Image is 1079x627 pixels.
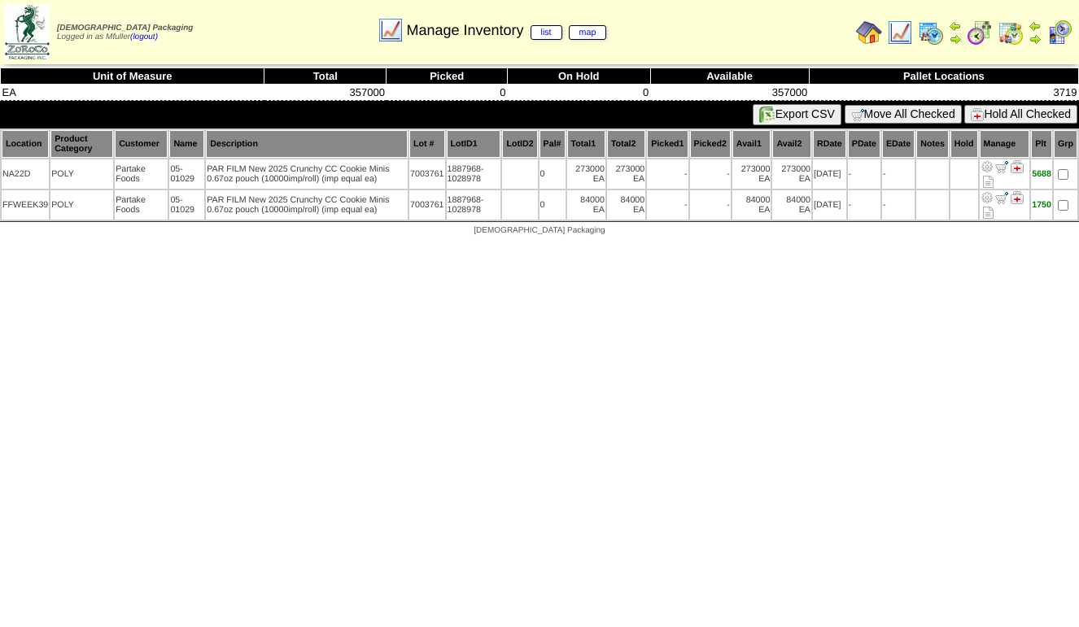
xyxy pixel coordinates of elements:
[169,159,204,189] td: 05-01029
[732,159,771,189] td: 273000 EA
[1032,169,1051,179] div: 5688
[1029,33,1042,46] img: arrowright.gif
[887,20,913,46] img: line_graph.gif
[115,130,168,158] th: Customer
[813,159,846,189] td: [DATE]
[409,190,445,220] td: 7003761
[5,5,50,59] img: zoroco-logo-small.webp
[981,191,994,204] img: Adjust
[607,190,645,220] td: 84000 EA
[474,226,605,235] span: [DEMOGRAPHIC_DATA] Packaging
[115,190,168,220] td: Partake Foods
[882,190,915,220] td: -
[387,68,507,85] th: Picked
[57,24,193,33] span: [DEMOGRAPHIC_DATA] Packaging
[378,17,404,43] img: line_graph.gif
[732,130,771,158] th: Avail1
[409,159,445,189] td: 7003761
[406,22,606,39] span: Manage Inventory
[567,190,605,220] td: 84000 EA
[507,68,650,85] th: On Hold
[50,190,113,220] td: POLY
[502,130,537,158] th: LotID2
[206,130,408,158] th: Description
[539,130,566,158] th: Pal#
[981,160,994,173] img: Adjust
[759,107,775,123] img: excel.gif
[918,20,944,46] img: calendarprod.gif
[980,130,1030,158] th: Manage
[856,20,882,46] img: home.gif
[647,130,688,158] th: Picked1
[772,159,811,189] td: 273000 EA
[1031,130,1052,158] th: Plt
[998,20,1024,46] img: calendarinout.gif
[206,159,408,189] td: PAR FILM New 2025 Crunchy CC Cookie Minis 0.67oz pouch (10000imp/roll) (imp equal ea)
[964,105,1077,124] button: Hold All Checked
[2,130,49,158] th: Location
[690,190,731,220] td: -
[1046,20,1072,46] img: calendarcustomer.gif
[690,130,731,158] th: Picked2
[772,130,811,158] th: Avail2
[57,24,193,41] span: Logged in as Mfuller
[1011,191,1024,204] img: Manage Hold
[983,176,994,188] i: Note
[882,159,915,189] td: -
[607,159,645,189] td: 273000 EA
[569,25,607,40] a: map
[567,159,605,189] td: 273000 EA
[447,190,501,220] td: 1887968-1028978
[409,130,445,158] th: Lot #
[169,190,204,220] td: 05-01029
[1,68,264,85] th: Unit of Measure
[813,130,846,158] th: RDate
[447,159,501,189] td: 1887968-1028978
[50,159,113,189] td: POLY
[647,159,688,189] td: -
[539,159,566,189] td: 0
[650,68,809,85] th: Available
[264,85,387,101] td: 357000
[690,159,731,189] td: -
[995,160,1008,173] img: Move
[567,130,605,158] th: Total1
[2,159,49,189] td: NA22D
[50,130,113,158] th: Product Category
[983,207,994,219] i: Note
[848,190,880,220] td: -
[447,130,501,158] th: LotID1
[1054,130,1077,158] th: Grp
[206,190,408,220] td: PAR FILM New 2025 Crunchy CC Cookie Minis 0.67oz pouch (10000imp/roll) (imp equal ea)
[264,68,387,85] th: Total
[607,130,645,158] th: Total2
[845,105,962,124] button: Move All Checked
[650,85,809,101] td: 357000
[732,190,771,220] td: 84000 EA
[949,33,962,46] img: arrowright.gif
[1029,20,1042,33] img: arrowleft.gif
[531,25,562,40] a: list
[647,190,688,220] td: -
[387,85,507,101] td: 0
[882,130,915,158] th: EDate
[809,85,1078,101] td: 3719
[971,108,984,121] img: hold.gif
[539,190,566,220] td: 0
[507,85,650,101] td: 0
[1032,200,1051,210] div: 1750
[1011,160,1024,173] img: Manage Hold
[1,85,264,101] td: EA
[2,190,49,220] td: FFWEEK39
[851,108,864,121] img: cart.gif
[848,130,880,158] th: PDate
[115,159,168,189] td: Partake Foods
[813,190,846,220] td: [DATE]
[949,20,962,33] img: arrowleft.gif
[753,104,841,125] button: Export CSV
[772,190,811,220] td: 84000 EA
[130,33,158,41] a: (logout)
[995,191,1008,204] img: Move
[916,130,949,158] th: Notes
[848,159,880,189] td: -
